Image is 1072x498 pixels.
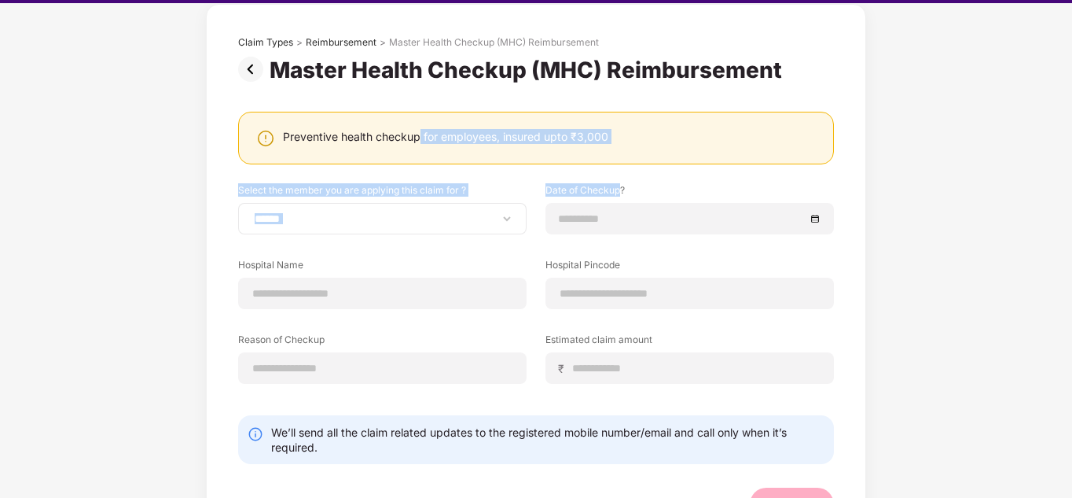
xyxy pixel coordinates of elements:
[238,36,293,49] div: Claim Types
[389,36,599,49] div: Master Health Checkup (MHC) Reimbursement
[545,258,834,278] label: Hospital Pincode
[380,36,386,49] div: >
[238,57,270,82] img: svg+xml;base64,PHN2ZyBpZD0iUHJldi0zMngzMiIgeG1sbnM9Imh0dHA6Ly93d3cudzMub3JnLzIwMDAvc3ZnIiB3aWR0aD...
[558,361,571,376] span: ₹
[545,183,834,203] label: Date of Checkup?
[256,129,275,148] img: svg+xml;base64,PHN2ZyBpZD0iV2FybmluZ18tXzI0eDI0IiBkYXRhLW5hbWU9Ildhcm5pbmcgLSAyNHgyNCIgeG1sbnM9Im...
[545,333,834,352] label: Estimated claim amount
[238,183,527,203] label: Select the member you are applying this claim for ?
[296,36,303,49] div: >
[270,57,788,83] div: Master Health Checkup (MHC) Reimbursement
[238,333,527,352] label: Reason of Checkup
[248,426,263,442] img: svg+xml;base64,PHN2ZyBpZD0iSW5mby0yMHgyMCIgeG1sbnM9Imh0dHA6Ly93d3cudzMub3JnLzIwMDAvc3ZnIiB3aWR0aD...
[283,129,608,144] div: Preventive health checkup for employees, insured upto ₹3,000
[271,425,824,455] div: We’ll send all the claim related updates to the registered mobile number/email and call only when...
[238,258,527,278] label: Hospital Name
[306,36,376,49] div: Reimbursement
